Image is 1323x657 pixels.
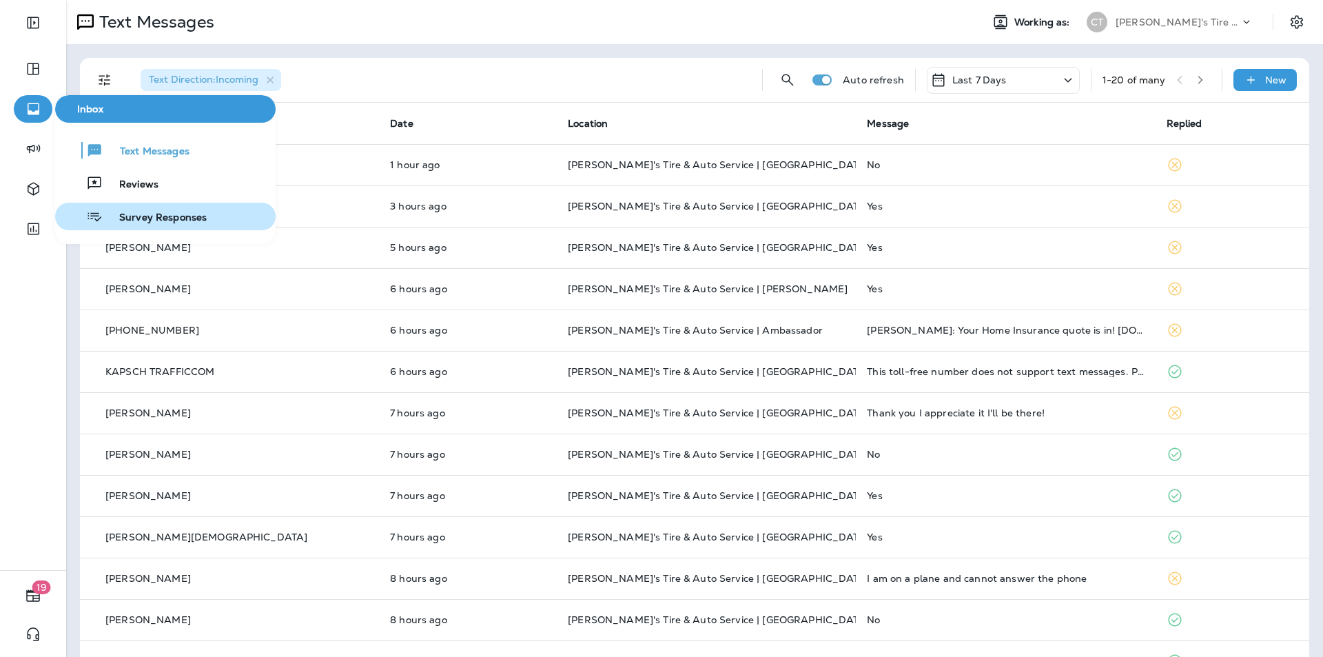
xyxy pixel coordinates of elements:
[1116,17,1240,28] p: [PERSON_NAME]'s Tire & Auto
[105,573,191,584] p: [PERSON_NAME]
[568,117,608,130] span: Location
[105,325,199,336] p: [PHONE_NUMBER]
[867,490,1144,501] div: Yes
[390,283,546,294] p: Sep 18, 2025 09:46 AM
[390,201,546,212] p: Sep 18, 2025 12:07 PM
[774,66,801,94] button: Search Messages
[14,9,52,37] button: Expand Sidebar
[867,407,1144,418] div: Thank you I appreciate it I'll be there!
[103,179,158,192] span: Reviews
[568,365,870,378] span: [PERSON_NAME]'s Tire & Auto Service | [GEOGRAPHIC_DATA]
[1167,117,1202,130] span: Replied
[867,201,1144,212] div: Yes
[390,325,546,336] p: Sep 18, 2025 09:33 AM
[568,283,848,295] span: [PERSON_NAME]'s Tire & Auto Service | [PERSON_NAME]
[149,73,258,85] span: Text Direction : Incoming
[568,531,870,543] span: [PERSON_NAME]'s Tire & Auto Service | [GEOGRAPHIC_DATA]
[390,490,546,501] p: Sep 18, 2025 08:06 AM
[1284,10,1309,34] button: Settings
[843,74,904,85] p: Auto refresh
[867,325,1144,336] div: OTTO: Your Home Insurance quote is in! brd1.us/9OZ4oFy ~5/msgs a mo. txt STOP to opt-out
[1087,12,1107,32] div: CT
[105,407,191,418] p: [PERSON_NAME]
[390,532,546,543] p: Sep 18, 2025 08:03 AM
[1014,17,1073,28] span: Working as:
[55,137,276,164] button: Text Messages
[94,12,214,32] p: Text Messages
[390,407,546,418] p: Sep 18, 2025 08:41 AM
[105,366,214,377] p: KAPSCH TRAFFICCOM
[867,614,1144,625] div: No
[103,212,207,225] span: Survey Responses
[867,449,1144,460] div: No
[867,242,1144,253] div: Yes
[32,580,51,594] span: 19
[105,532,307,543] p: [PERSON_NAME][DEMOGRAPHIC_DATA]
[55,170,276,197] button: Reviews
[867,366,1144,377] div: This toll-free number does not support text messages. Please contact us via our website at GeauxP...
[568,614,870,626] span: [PERSON_NAME]'s Tire & Auto Service | [GEOGRAPHIC_DATA]
[390,449,546,460] p: Sep 18, 2025 08:23 AM
[568,200,870,212] span: [PERSON_NAME]'s Tire & Auto Service | [GEOGRAPHIC_DATA]
[568,159,870,171] span: [PERSON_NAME]'s Tire & Auto Service | [GEOGRAPHIC_DATA]
[55,203,276,230] button: Survey Responses
[568,407,870,419] span: [PERSON_NAME]'s Tire & Auto Service | [GEOGRAPHIC_DATA]
[568,324,823,336] span: [PERSON_NAME]'s Tire & Auto Service | Ambassador
[568,448,870,461] span: [PERSON_NAME]'s Tire & Auto Service | [GEOGRAPHIC_DATA]
[105,283,191,294] p: [PERSON_NAME]
[390,366,546,377] p: Sep 18, 2025 09:03 AM
[867,573,1144,584] div: I am on a plane and cannot answer the phone
[105,449,191,460] p: [PERSON_NAME]
[105,490,191,501] p: [PERSON_NAME]
[103,145,189,159] span: Text Messages
[952,74,1007,85] p: Last 7 Days
[1102,74,1166,85] div: 1 - 20 of many
[390,117,413,130] span: Date
[91,66,119,94] button: Filters
[105,614,191,625] p: [PERSON_NAME]
[568,489,870,502] span: [PERSON_NAME]'s Tire & Auto Service | [GEOGRAPHIC_DATA]
[390,573,546,584] p: Sep 18, 2025 07:56 AM
[105,242,191,253] p: [PERSON_NAME]
[390,159,546,170] p: Sep 18, 2025 02:01 PM
[61,103,270,115] span: Inbox
[55,95,276,123] button: Inbox
[390,242,546,253] p: Sep 18, 2025 10:57 AM
[867,117,909,130] span: Message
[867,532,1144,543] div: Yes
[568,241,870,254] span: [PERSON_NAME]'s Tire & Auto Service | [GEOGRAPHIC_DATA]
[867,283,1144,294] div: Yes
[867,159,1144,170] div: No
[568,572,870,585] span: [PERSON_NAME]'s Tire & Auto Service | [GEOGRAPHIC_DATA]
[1265,74,1286,85] p: New
[390,614,546,625] p: Sep 18, 2025 07:54 AM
